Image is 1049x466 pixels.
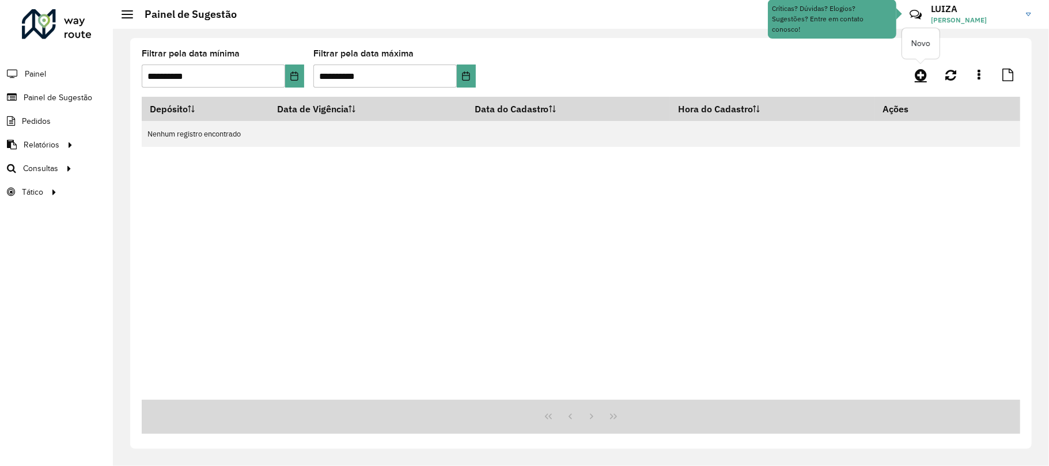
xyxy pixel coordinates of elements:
h3: LUIZA [931,3,1017,14]
th: Data do Cadastro [467,97,670,121]
span: Relatórios [24,139,59,151]
span: Painel [25,68,46,80]
button: Choose Date [285,65,304,88]
th: Hora do Cadastro [670,97,874,121]
span: Tático [22,186,43,198]
td: Nenhum registro encontrado [142,121,1020,147]
th: Depósito [142,97,269,121]
label: Filtrar pela data máxima [313,47,414,60]
span: Pedidos [22,115,51,127]
label: Filtrar pela data mínima [142,47,240,60]
div: Novo [902,28,940,59]
h2: Painel de Sugestão [133,8,237,21]
span: [PERSON_NAME] [931,15,1017,25]
span: Consultas [23,162,58,175]
button: Choose Date [457,65,476,88]
span: Painel de Sugestão [24,92,92,104]
th: Ações [875,97,944,121]
th: Data de Vigência [269,97,467,121]
a: Contato Rápido [903,2,928,27]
